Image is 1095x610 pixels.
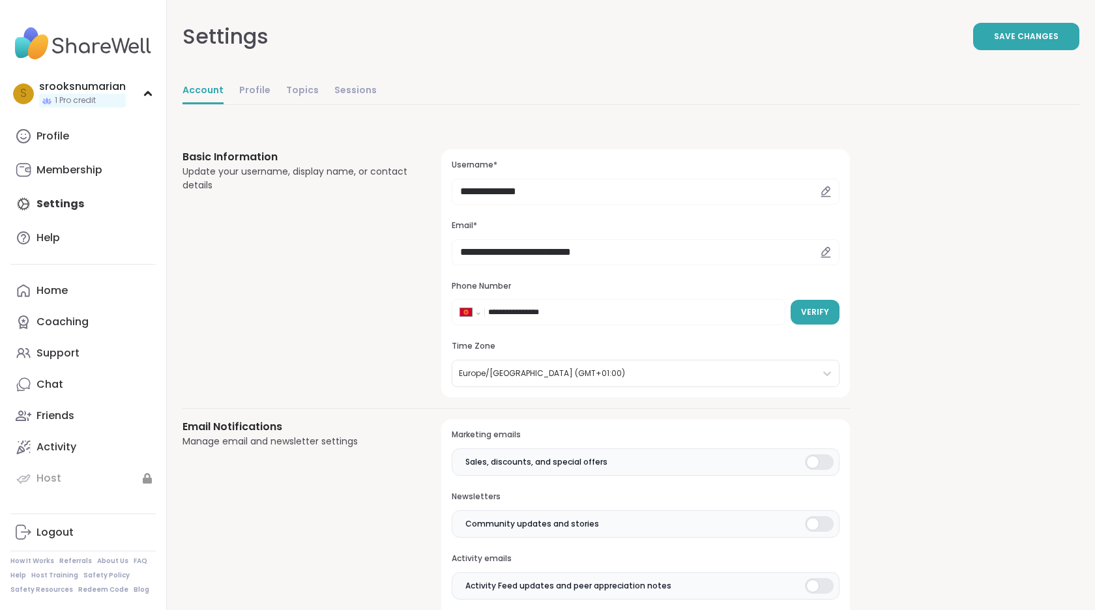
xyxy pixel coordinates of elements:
span: Save Changes [994,31,1058,42]
a: FAQ [134,557,147,566]
div: Friends [36,409,74,423]
span: Sales, discounts, and special offers [465,456,607,468]
a: Chat [10,369,156,400]
h3: Username* [452,160,839,171]
a: Help [10,222,156,254]
button: Save Changes [973,23,1079,50]
a: Blog [134,585,149,594]
a: Support [10,338,156,369]
a: Account [182,78,224,104]
a: Safety Policy [83,571,130,580]
h3: Marketing emails [452,429,839,441]
a: Host Training [31,571,78,580]
button: Verify [791,300,839,325]
a: Membership [10,154,156,186]
a: Profile [239,78,270,104]
span: s [20,85,27,102]
a: Friends [10,400,156,431]
div: Home [36,283,68,298]
h3: Activity emails [452,553,839,564]
a: About Us [97,557,128,566]
a: How It Works [10,557,54,566]
div: Coaching [36,315,89,329]
a: Redeem Code [78,585,128,594]
img: ShareWell Nav Logo [10,21,156,66]
h3: Time Zone [452,341,839,352]
div: srooksnumarian [39,80,126,94]
h3: Phone Number [452,281,839,292]
div: Support [36,346,80,360]
div: Membership [36,163,102,177]
a: Host [10,463,156,494]
div: Update your username, display name, or contact details [182,165,410,192]
a: Profile [10,121,156,152]
a: Logout [10,517,156,548]
h3: Email* [452,220,839,231]
span: Verify [801,306,829,318]
a: Activity [10,431,156,463]
div: Settings [182,21,269,52]
div: Profile [36,129,69,143]
div: Activity [36,440,76,454]
img: Kyrgyzstan [460,308,472,316]
a: Help [10,571,26,580]
div: Chat [36,377,63,392]
h3: Email Notifications [182,419,410,435]
div: Host [36,471,61,486]
a: Referrals [59,557,92,566]
h3: Basic Information [182,149,410,165]
div: Manage email and newsletter settings [182,435,410,448]
a: Coaching [10,306,156,338]
a: Sessions [334,78,377,104]
a: Home [10,275,156,306]
span: Activity Feed updates and peer appreciation notes [465,580,671,592]
a: Topics [286,78,319,104]
span: Community updates and stories [465,518,599,530]
a: Safety Resources [10,585,73,594]
span: 1 Pro credit [55,95,96,106]
h3: Newsletters [452,491,839,502]
div: Logout [36,525,74,540]
div: Help [36,231,60,245]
